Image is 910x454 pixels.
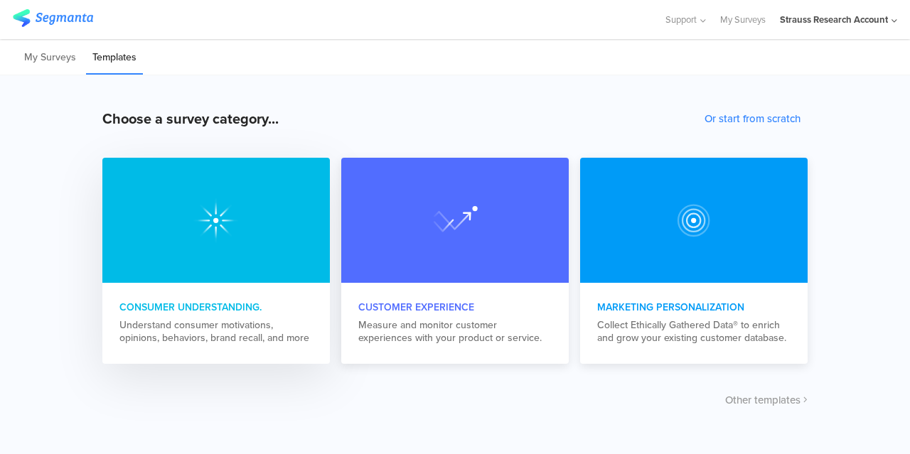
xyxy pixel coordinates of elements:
li: Templates [86,41,143,75]
span: Other templates [725,392,801,408]
button: Or start from scratch [705,111,801,126]
div: Marketing Personalization [597,300,791,315]
div: Choose a survey category... [102,108,279,129]
img: segmanta logo [13,9,93,27]
div: Customer Experience [358,300,552,315]
div: Measure and monitor customer experiences with your product or service. [358,319,552,345]
img: marketing_personalization.svg [432,198,478,243]
div: Collect Ethically Gathered Data® to enrich and grow your existing customer database. [597,319,791,345]
li: My Surveys [18,41,82,75]
img: customer_experience.svg [671,198,717,243]
span: Support [665,13,697,26]
div: Strauss Research Account [780,13,888,26]
button: Other templates [725,392,808,408]
div: Understand consumer motivations, opinions, behaviors, brand recall, and more [119,319,313,345]
img: consumer_understanding.svg [193,198,239,243]
div: Consumer Understanding. [119,300,313,315]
